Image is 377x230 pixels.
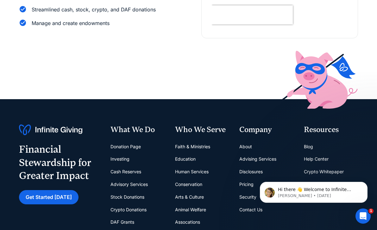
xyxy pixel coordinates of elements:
div: Manage and create endowments [32,19,110,28]
a: Human Services [175,165,209,178]
iframe: Intercom live chat [355,208,371,224]
div: Streamlined cash, stock, crypto, and DAF donations [32,5,156,14]
div: Resources [304,125,358,135]
div: What We Do [110,125,165,135]
a: Assocations [175,216,200,228]
a: DAF Grants [110,216,134,228]
a: Faith & Ministries [175,140,210,153]
a: Donation Page [110,140,141,153]
a: Education [175,153,196,165]
a: Animal Welfare [175,203,206,216]
div: Company [239,125,294,135]
a: Cash Reserves [110,165,141,178]
a: Security [239,191,256,203]
div: Financial Stewardship for Greater Impact [19,143,100,182]
a: Help Center [304,153,329,165]
a: Blog [304,140,313,153]
a: Arts & Culture [175,191,204,203]
a: Stock Donations [110,191,144,203]
a: Investing [110,153,129,165]
a: Conservation [175,178,202,191]
a: Get Started [DATE] [19,190,79,204]
a: Crypto Donations [110,203,147,216]
a: Pricing [239,178,254,191]
span: 1 [368,208,374,214]
a: Disclosures [239,165,263,178]
a: Contact Us [239,203,262,216]
a: Crypto Whitepaper [304,165,344,178]
iframe: Intercom notifications message [250,169,377,213]
a: Advisory Services [110,178,148,191]
div: Who We Serve [175,125,229,135]
a: Advising Services [239,153,276,165]
a: About [239,140,252,153]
